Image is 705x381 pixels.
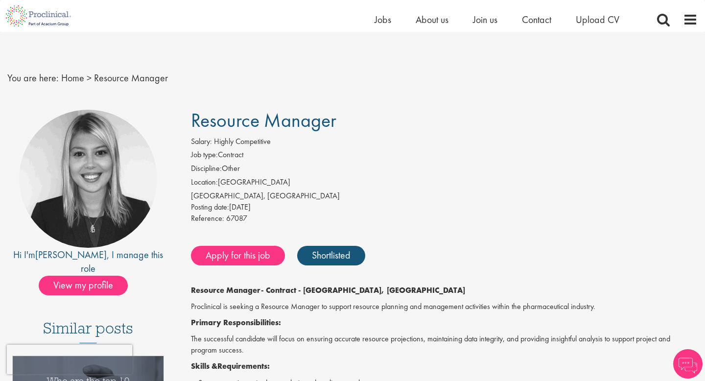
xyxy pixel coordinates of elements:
[576,13,619,26] a: Upload CV
[191,108,336,133] span: Resource Manager
[226,213,247,223] span: 67087
[673,349,703,379] img: Chatbot
[375,13,391,26] a: Jobs
[7,345,132,374] iframe: reCAPTCHA
[191,149,698,163] li: Contract
[19,110,157,248] img: imeage of recruiter Janelle Jones
[39,276,128,295] span: View my profile
[35,248,107,261] a: [PERSON_NAME]
[191,136,212,147] label: Salary:
[191,213,224,224] label: Reference:
[191,301,698,312] p: Proclinical is seeking a Resource Manager to support resource planning and management activities ...
[191,285,261,295] strong: Resource Manager
[191,202,698,213] div: [DATE]
[473,13,497,26] a: Join us
[191,163,698,177] li: Other
[191,177,218,188] label: Location:
[7,71,59,84] span: You are here:
[39,278,138,290] a: View my profile
[522,13,551,26] a: Contact
[191,163,222,174] label: Discipline:
[191,333,698,356] p: The successful candidate will focus on ensuring accurate resource projections, maintaining data i...
[261,285,465,295] strong: - Contract - [GEOGRAPHIC_DATA], [GEOGRAPHIC_DATA]
[7,248,169,276] div: Hi I'm , I manage this role
[43,320,133,343] h3: Similar posts
[297,246,365,265] a: Shortlisted
[217,361,270,371] strong: Requirements:
[241,317,281,328] strong: onsibilities:
[191,149,218,161] label: Job type:
[191,202,229,212] span: Posting date:
[191,177,698,190] li: [GEOGRAPHIC_DATA]
[191,190,698,202] div: [GEOGRAPHIC_DATA], [GEOGRAPHIC_DATA]
[214,136,271,146] span: Highly Competitive
[191,317,241,328] strong: Primary Resp
[416,13,448,26] a: About us
[191,246,285,265] a: Apply for this job
[87,71,92,84] span: >
[191,361,217,371] strong: Skills &
[61,71,84,84] a: breadcrumb link
[94,71,168,84] span: Resource Manager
